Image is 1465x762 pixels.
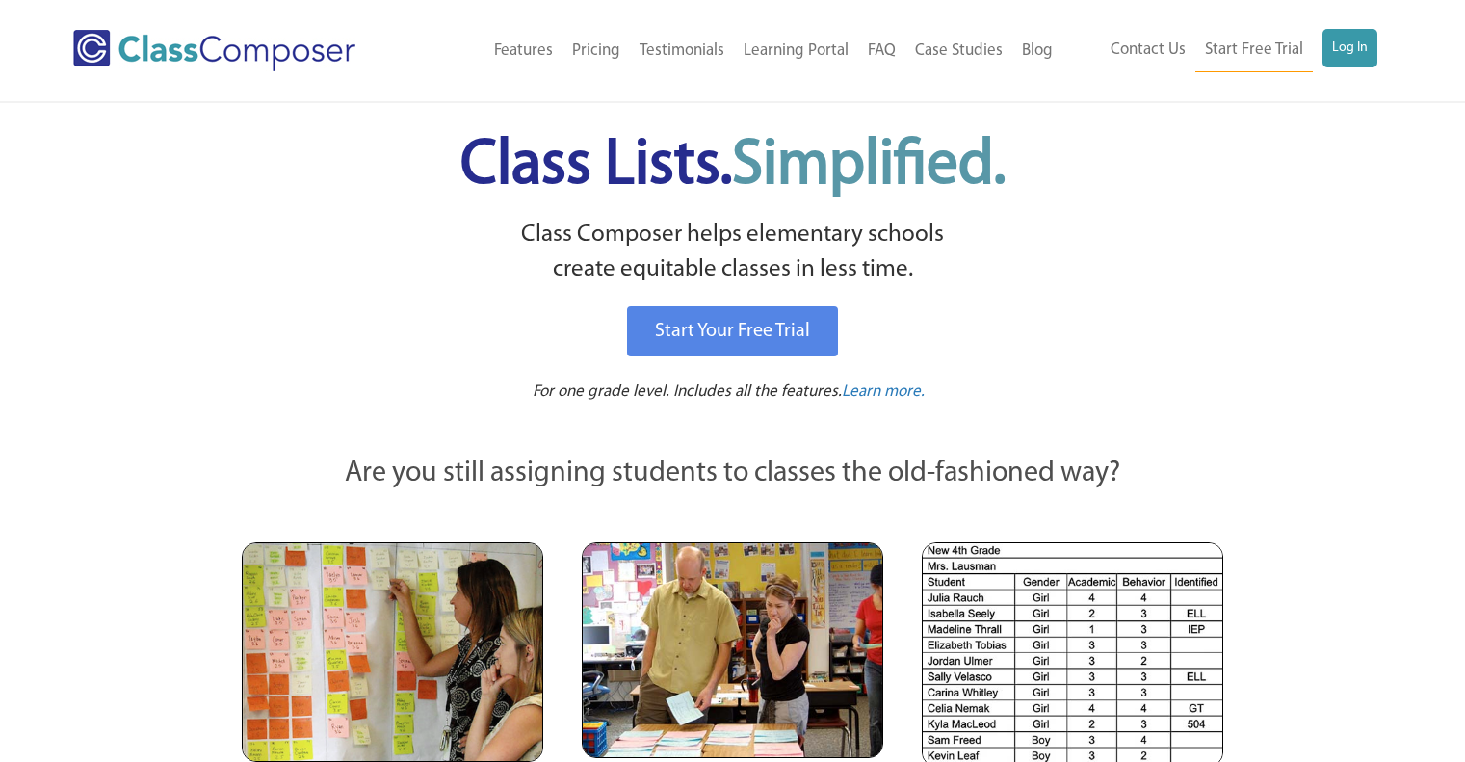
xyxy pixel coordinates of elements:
p: Class Composer helps elementary schools create equitable classes in less time. [239,218,1227,288]
a: Contact Us [1101,29,1195,71]
a: Pricing [562,30,630,72]
a: Testimonials [630,30,734,72]
a: Blog [1012,30,1062,72]
a: Learning Portal [734,30,858,72]
img: Blue and Pink Paper Cards [582,542,883,757]
a: Learn more. [842,381,925,405]
span: Learn more. [842,383,925,400]
span: For one grade level. Includes all the features. [533,383,842,400]
img: Class Composer [73,30,355,71]
a: FAQ [858,30,905,72]
a: Start Your Free Trial [627,306,838,356]
nav: Header Menu [417,30,1061,72]
img: Teachers Looking at Sticky Notes [242,542,543,762]
a: Start Free Trial [1195,29,1313,72]
p: Are you still assigning students to classes the old-fashioned way? [242,453,1224,495]
a: Features [484,30,562,72]
a: Case Studies [905,30,1012,72]
span: Simplified. [732,135,1006,197]
span: Start Your Free Trial [655,322,810,341]
span: Class Lists. [460,135,1006,197]
a: Log In [1322,29,1377,67]
nav: Header Menu [1062,29,1377,72]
